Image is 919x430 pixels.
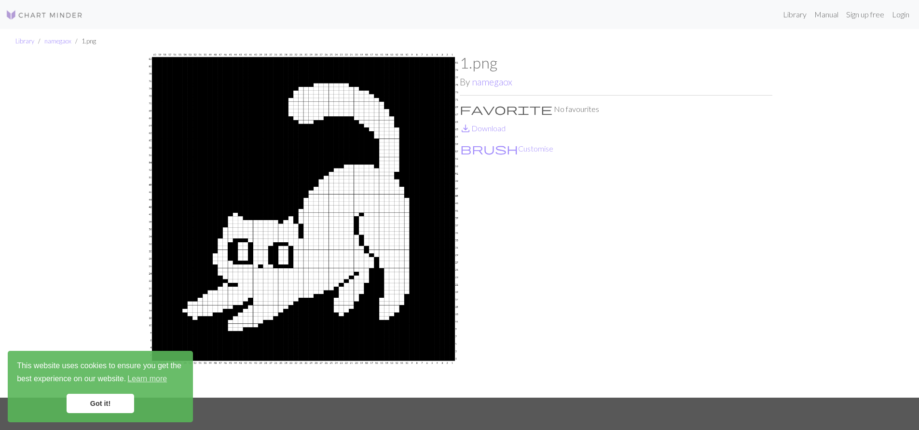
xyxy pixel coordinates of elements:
[810,5,842,24] a: Manual
[842,5,888,24] a: Sign up free
[472,76,512,87] a: namegaox
[17,360,184,386] span: This website uses cookies to ensure you get the best experience on our website.
[67,394,134,413] a: dismiss cookie message
[460,142,518,155] span: brush
[460,124,506,133] a: DownloadDownload
[126,372,168,386] a: learn more about cookies
[460,143,518,154] i: Customise
[460,102,552,116] span: favorite
[6,9,83,21] img: Logo
[460,103,772,115] p: No favourites
[71,37,96,46] li: 1.png
[15,37,34,45] a: Library
[44,37,71,45] a: namegaox
[460,76,772,87] h2: By
[460,54,772,72] h1: 1.png
[888,5,913,24] a: Login
[779,5,810,24] a: Library
[8,351,193,422] div: cookieconsent
[460,123,471,134] i: Download
[147,54,460,398] img: 1.png
[460,142,554,155] button: CustomiseCustomise
[460,122,471,135] span: save_alt
[460,103,552,115] i: Favourite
